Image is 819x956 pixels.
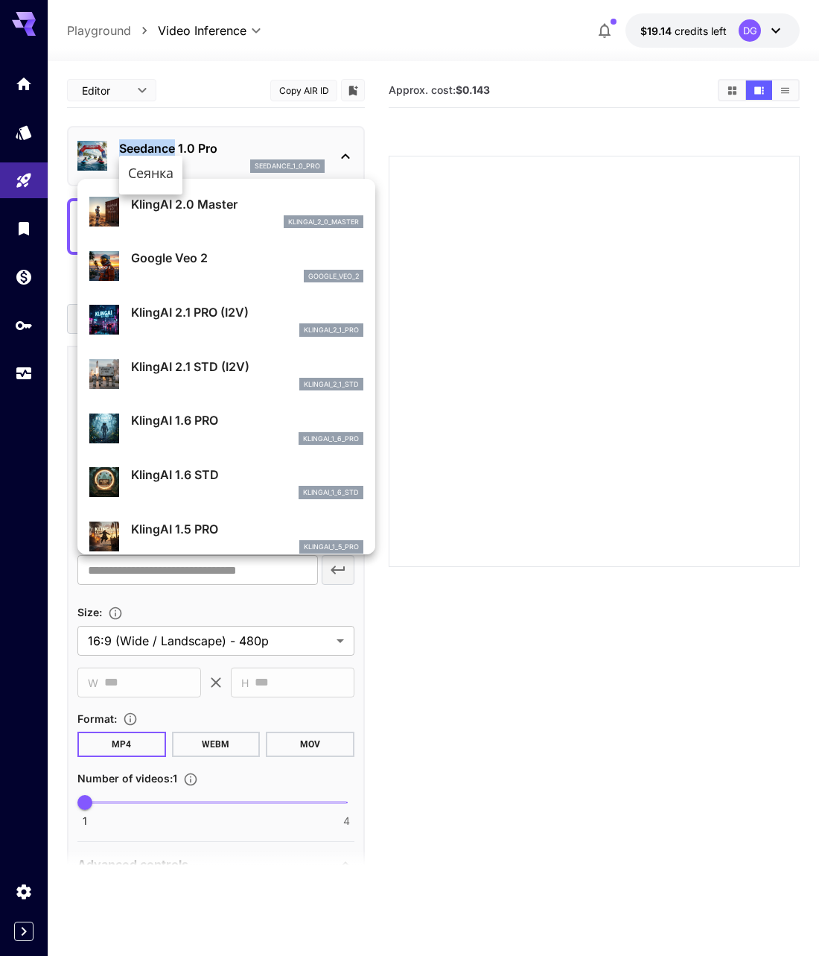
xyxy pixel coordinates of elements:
[131,303,363,321] p: KlingAI 2.1 PRO (I2V)
[131,249,363,267] p: Google Veo 2
[89,514,363,560] div: KlingAI 1.5 PROklingai_1_5_pro
[89,460,363,505] div: KlingAI 1.6 STDklingai_1_6_std
[304,542,359,552] p: klingai_1_5_pro
[304,379,359,390] p: klingai_2_1_std
[89,352,363,397] div: KlingAI 2.1 STD (I2V)klingai_2_1_std
[131,520,363,538] p: KlingAI 1.5 PRO
[131,195,363,213] p: KlingAI 2.0 Master
[89,297,363,343] div: KlingAI 2.1 PRO (I2V)klingai_2_1_pro
[304,325,359,335] p: klingai_2_1_pro
[303,434,359,444] p: klingai_1_6_pro
[89,243,363,288] div: Google Veo 2google_veo_2
[303,487,359,498] p: klingai_1_6_std
[308,271,359,282] p: google_veo_2
[288,217,359,227] p: klingai_2_0_master
[131,411,363,429] p: KlingAI 1.6 PRO
[131,466,363,484] p: KlingAI 1.6 STD
[89,189,363,235] div: KlingAI 2.0 Masterklingai_2_0_master
[89,405,363,451] div: KlingAI 1.6 PROklingai_1_6_pro
[119,156,182,194] div: Сеянка
[131,358,363,376] p: KlingAI 2.1 STD (I2V)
